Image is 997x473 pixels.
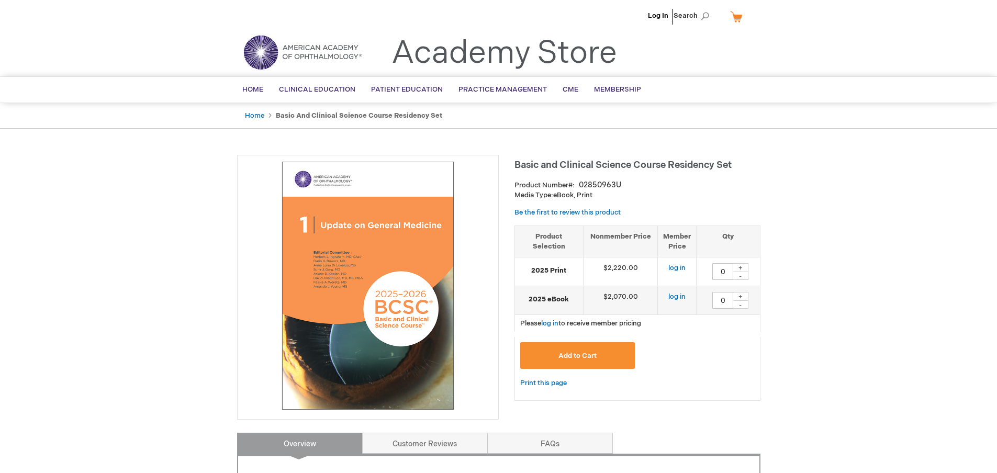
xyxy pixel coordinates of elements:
a: Log In [648,12,668,20]
span: Basic and Clinical Science Course Residency Set [514,160,732,171]
span: Add to Cart [558,352,597,360]
strong: Media Type: [514,191,553,199]
span: Search [674,5,713,26]
span: Home [242,85,263,94]
th: Member Price [658,226,697,257]
button: Add to Cart [520,342,635,369]
span: CME [563,85,578,94]
a: FAQs [487,433,613,454]
a: log in [541,319,558,328]
span: Patient Education [371,85,443,94]
input: Qty [712,292,733,309]
strong: Product Number [514,181,575,189]
strong: Basic and Clinical Science Course Residency Set [276,111,442,120]
span: Practice Management [458,85,547,94]
input: Qty [712,263,733,280]
th: Product Selection [515,226,584,257]
a: Overview [237,433,363,454]
a: log in [668,292,686,301]
p: eBook, Print [514,190,760,200]
a: Be the first to review this product [514,208,621,217]
div: + [733,292,748,301]
td: $2,220.00 [583,257,658,286]
th: Nonmember Price [583,226,658,257]
th: Qty [697,226,760,257]
td: $2,070.00 [583,286,658,315]
span: Membership [594,85,641,94]
a: Home [245,111,264,120]
div: + [733,263,748,272]
span: Please to receive member pricing [520,319,641,328]
a: log in [668,264,686,272]
a: Customer Reviews [362,433,488,454]
strong: 2025 Print [520,266,578,276]
div: - [733,300,748,309]
a: Academy Store [391,35,617,72]
span: Clinical Education [279,85,355,94]
div: - [733,272,748,280]
div: 02850963U [579,180,621,190]
img: Basic and Clinical Science Course Residency Set [243,161,493,411]
a: Print this page [520,377,567,390]
strong: 2025 eBook [520,295,578,305]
